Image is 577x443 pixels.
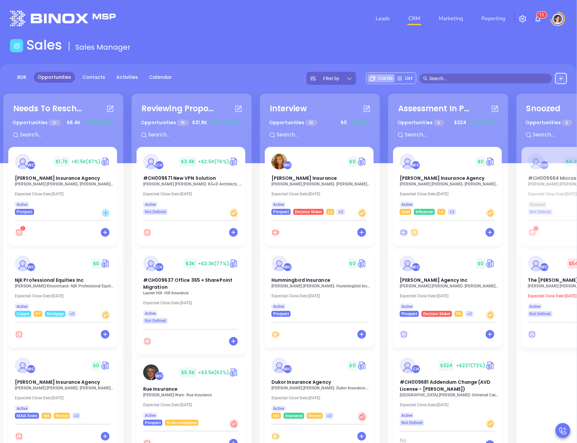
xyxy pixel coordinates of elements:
img: Quote [101,361,110,370]
span: +$3.5K (63%) [198,369,229,376]
img: Quote [229,368,239,377]
span: Not Defined [145,208,166,216]
div: Snoozed [526,103,561,115]
p: Fran Wolfson - Wolfson-Keegan Insurance Agency [15,182,114,186]
span: Active [401,303,412,310]
span: +2 [74,412,79,419]
span: $ 3K [184,259,196,269]
img: Dukor Insurance Agency [271,358,287,373]
a: profileWalter Contreras$0Circle dollar[PERSON_NAME] Insurance[PERSON_NAME] [PERSON_NAME]- [PERSON... [265,147,374,215]
span: Active [145,201,156,208]
span: #CH009681 Addendum Change (AVD License - Roman Ilyaev) [400,379,491,392]
p: Pattie Jones - Reed Insurance [271,182,371,186]
span: Dreher Agency Inc [400,277,468,283]
div: Needs To RescheduleOpportunities 17$8.4K+$5.5K(66%) [8,99,118,147]
p: Expected Close Date: [DATE] [400,294,499,298]
div: Interview [270,103,307,115]
span: Mortgage [47,310,64,318]
span: Harlan Insurance Agency [400,175,485,181]
div: Walter Contreras [412,161,420,170]
div: Assessment In Progress [398,103,471,115]
sup: 2 [534,226,538,231]
img: Dreher Agency Inc [400,256,416,271]
p: Expected Close Date: [DATE] [15,192,114,196]
div: Warm [486,419,495,429]
span: Active [530,303,541,310]
div: Walter Contreras [283,365,292,373]
img: iconSetting [519,15,527,23]
span: +2 [467,310,472,318]
a: Quote [229,259,239,269]
span: Bronze [309,412,321,419]
div: Warm [486,310,495,320]
span: 3 [433,120,444,126]
span: Dukor Insurance Agency [271,379,331,385]
div: Carla Humber [155,161,164,170]
span: 17 [49,120,61,126]
span: +$1.5K (87%) [71,158,101,165]
span: Active [273,405,284,412]
div: profileCarla Humber$3.4K+$2.5K(76%)Circle dollar#CH009671 New VPN Solution[PERSON_NAME] [PERSON_N... [137,147,247,249]
div: Hot [229,419,239,429]
input: Search... [404,130,503,139]
p: Matthew Martin - Margaret J. Grassi Insurance Agency [15,386,114,390]
span: Filter by [323,76,340,81]
p: Opportunities [13,117,61,129]
div: Warm [486,208,495,218]
span: $ 324 [439,361,454,371]
a: Quote [101,157,110,167]
span: $ 0 [476,157,486,167]
span: Active [273,201,284,208]
span: Prospect [401,310,417,318]
span: $ 0 [348,157,357,167]
div: profileWalter Contreras$0Circle dollarNjK Professional Equities Inc[PERSON_NAME] Khoorchand- NjK ... [8,249,118,351]
span: Copper [17,310,29,318]
p: Geoffrey Ferland - Hummingbird Insurance [271,284,371,288]
img: #CH009637 Office 365 + SharePoint Migration [143,256,159,271]
img: Wolfson Keegan Insurance Agency [15,154,31,170]
a: profileCarla Humber$3.4K+$2.5K(76%)Circle dollar#CH009671 New VPN Solution[PERSON_NAME] [PERSON_N... [137,147,245,215]
span: Active [273,303,284,310]
span: Decision Maker [295,208,322,216]
span: Active [17,303,27,310]
p: Andrea Guillory - Harlan Insurance Agency [400,182,499,186]
img: Quote [486,259,495,269]
div: Warm [229,208,239,218]
a: profileWalter Contreras$0Circle dollar[PERSON_NAME] Insurance Agency[PERSON_NAME] [PERSON_NAME]- ... [393,147,502,215]
input: Search... [147,130,247,139]
div: Walter Contreras [283,161,292,170]
span: 5 [542,13,544,17]
span: $ 0 [348,259,357,269]
a: BDR [13,72,30,83]
span: MAIA Event [17,412,37,419]
div: Reviewing Proposal [142,103,214,115]
h1: Sales [26,37,62,53]
span: Insurance [285,412,303,419]
a: profileWalter Contreras$0Circle dollar[PERSON_NAME] Agency Inc[PERSON_NAME] [PERSON_NAME]- [PERSO... [393,249,502,317]
span: Prospect [145,419,161,426]
a: Contacts [78,72,109,83]
div: Carla Humber [155,263,164,271]
span: Gold [401,208,410,216]
span: NjK Professional Equities Inc [15,277,84,283]
p: Ted Butz - Dreher Agency Inc [400,284,499,288]
span: Cards [378,75,393,82]
span: 2 [22,226,24,231]
span: Bronze [56,412,68,419]
div: Hot [357,412,367,422]
a: Quote [357,259,367,269]
span: 10 [305,120,317,126]
span: +$237 (73%) [456,362,486,369]
span: Prospect [273,310,289,318]
span: 2 [535,226,537,231]
div: Warm [101,310,110,320]
span: LA [328,208,333,216]
span: Not Defined [145,317,166,324]
a: profileCarla Humber$3K+$2.3K(77%)Circle dollar#CH009637 Office 365 + SharePoint MigrationLauren H... [137,249,245,324]
div: InterviewOpportunities 10$0+$0(0%) [265,99,375,147]
span: Active [145,310,156,317]
div: Walter Contreras [540,263,549,271]
img: The Willis E. Kilborne Agency Inc. [528,256,544,271]
span: Not Defined [401,419,423,426]
img: Margaret J. Grassi Insurance Agency [15,358,31,373]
